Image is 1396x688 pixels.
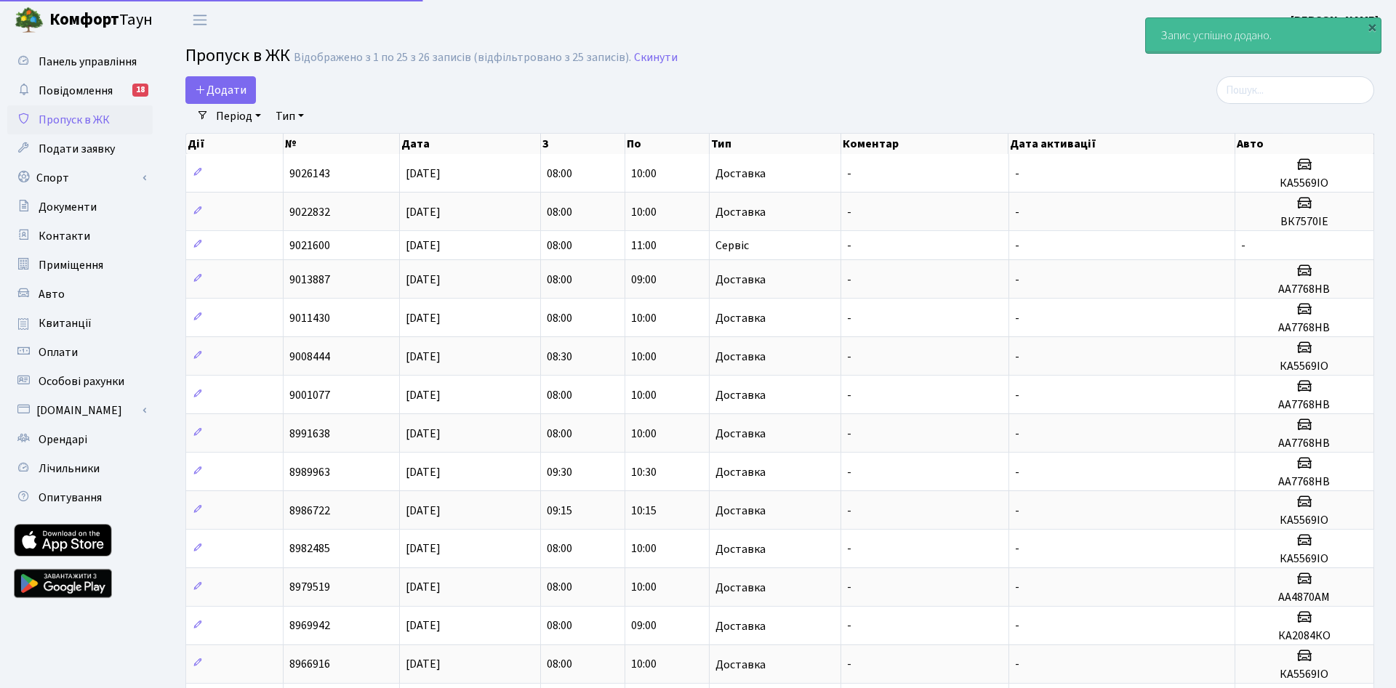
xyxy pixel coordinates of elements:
span: - [847,204,851,220]
span: - [1015,618,1019,634]
span: Доставка [715,274,766,286]
a: [PERSON_NAME] [1291,12,1379,29]
span: - [847,387,851,403]
span: 10:00 [631,657,657,673]
a: Контакти [7,222,153,251]
span: 9026143 [289,166,330,182]
span: [DATE] [406,387,441,403]
span: - [1015,349,1019,365]
span: 08:00 [547,580,572,596]
img: logo.png [15,6,44,35]
span: 08:30 [547,349,572,365]
span: - [1241,238,1245,254]
span: Доставка [715,206,766,218]
span: [DATE] [406,204,441,220]
span: - [1015,166,1019,182]
span: 9008444 [289,349,330,365]
span: - [1015,464,1019,480]
span: 08:00 [547,204,572,220]
span: 9021600 [289,238,330,254]
span: [DATE] [406,238,441,254]
div: Відображено з 1 по 25 з 26 записів (відфільтровано з 25 записів). [294,51,631,65]
span: 8982485 [289,541,330,557]
a: Квитанції [7,309,153,338]
span: Лічильники [39,461,100,477]
span: 09:00 [631,618,657,634]
span: 10:00 [631,349,657,365]
h5: ВК7570ІЕ [1241,215,1368,229]
span: Контакти [39,228,90,244]
span: 9013887 [289,272,330,288]
span: - [847,310,851,326]
span: Доставка [715,659,766,671]
h5: КА5569ІО [1241,514,1368,527]
span: - [1015,238,1019,254]
span: [DATE] [406,541,441,557]
span: - [1015,580,1019,596]
span: 9001077 [289,387,330,403]
span: Доставка [715,466,766,478]
a: Орендарі [7,425,153,454]
span: 10:15 [631,503,657,519]
span: 8991638 [289,426,330,442]
h5: КА5569ІО [1241,177,1368,190]
a: Опитування [7,483,153,512]
th: Дії [186,134,284,154]
span: Документи [39,199,97,215]
span: [DATE] [406,464,441,480]
span: Оплати [39,344,78,360]
span: 9011430 [289,310,330,326]
a: [DOMAIN_NAME] [7,396,153,425]
th: З [541,134,625,154]
div: 18 [132,84,148,97]
span: Особові рахунки [39,373,124,389]
span: Доставка [715,312,766,324]
span: 09:00 [631,272,657,288]
th: Дата активації [1008,134,1235,154]
span: Повідомлення [39,83,113,99]
span: Доставка [715,620,766,632]
span: - [847,238,851,254]
b: Комфорт [49,8,119,31]
a: Подати заявку [7,134,153,163]
a: Особові рахунки [7,367,153,396]
span: - [1015,387,1019,403]
span: 8966916 [289,657,330,673]
span: - [847,580,851,596]
a: Повідомлення18 [7,76,153,105]
span: Подати заявку [39,141,115,157]
span: 10:00 [631,387,657,403]
span: [DATE] [406,503,441,519]
div: Запис успішно додано. [1146,18,1381,53]
h5: AA7768НВ [1241,475,1368,489]
span: 08:00 [547,310,572,326]
span: 08:00 [547,541,572,557]
span: 08:00 [547,272,572,288]
span: 08:00 [547,657,572,673]
span: Пропуск в ЖК [185,43,290,68]
span: Доставка [715,505,766,517]
a: Приміщення [7,251,153,280]
span: 8986722 [289,503,330,519]
span: [DATE] [406,580,441,596]
span: 9022832 [289,204,330,220]
span: 10:30 [631,464,657,480]
span: 09:30 [547,464,572,480]
span: - [847,618,851,634]
h5: AA7768НВ [1241,321,1368,335]
h5: АА4870АМ [1241,591,1368,604]
a: Тип [270,104,310,129]
span: Доставка [715,351,766,363]
span: Сервіс [715,240,749,251]
span: - [1015,541,1019,557]
span: 09:15 [547,503,572,519]
span: - [1015,310,1019,326]
span: - [1015,426,1019,442]
input: Пошук... [1216,76,1374,104]
span: Доставка [715,168,766,179]
th: Дата [400,134,542,154]
a: Спорт [7,163,153,193]
span: 08:00 [547,387,572,403]
span: 08:00 [547,238,572,254]
a: Лічильники [7,454,153,483]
